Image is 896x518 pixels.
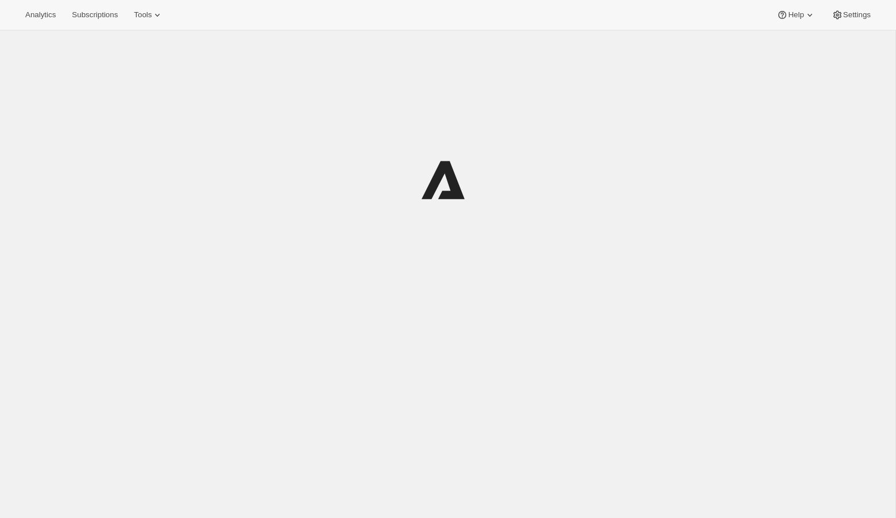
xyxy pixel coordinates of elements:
span: Subscriptions [72,10,118,20]
span: Settings [843,10,871,20]
button: Help [770,7,822,23]
span: Tools [134,10,152,20]
button: Tools [127,7,170,23]
button: Analytics [18,7,63,23]
button: Settings [825,7,878,23]
span: Help [788,10,804,20]
button: Subscriptions [65,7,125,23]
span: Analytics [25,10,56,20]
